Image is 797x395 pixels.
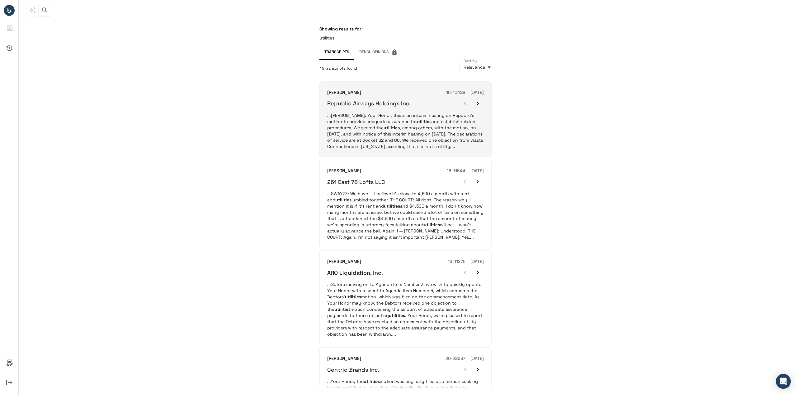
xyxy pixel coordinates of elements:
span: 45 transcripts found [319,66,357,72]
em: utilities [334,306,351,312]
h6: [PERSON_NAME] [327,355,361,362]
h6: [DATE] [470,355,484,362]
h6: [DATE] [470,168,484,174]
div: Relevance [459,61,495,73]
p: ...[PERSON_NAME]: Your Honor, this is an interim hearing on Republic's motion to provide adequate... [327,112,484,149]
span: This feature has been disabled by your account admin. [354,45,403,60]
h6: 261 East 78 Lofts LLC [327,178,385,186]
em: utilities [384,203,400,209]
p: ...SWAYZE: We have -- I believe it’s close to 4,500 a month with rent and jumbled together. THE C... [327,191,484,240]
em: utilities [424,222,440,227]
em: utilities [335,197,351,203]
h6: 16-11644 [447,168,465,174]
h6: [PERSON_NAME] [327,258,361,265]
h6: [PERSON_NAME] [327,89,361,96]
em: utilities [389,313,405,318]
button: Transcripts [319,45,354,60]
h6: [PERSON_NAME] [327,168,361,174]
div: Open Intercom Messenger [776,374,791,389]
p: ...Before moving on to Agenda Item Number 3, we wish to quickly update Your Honor with respect to... [327,281,484,337]
em: utilities [364,379,380,384]
span: This feature has been disabled by your account admin. [26,4,39,16]
h6: Republic Airways Holdings Inc. [327,100,411,107]
h6: [DATE] [470,89,484,96]
em: utilities [415,119,432,124]
label: Sort by [464,58,477,63]
h6: 20-22637 [446,355,465,362]
h6: Centric Brands Inc. [327,366,380,373]
p: utilities [319,35,496,41]
h6: ARO Liquidation, Inc. [327,269,383,276]
h6: [DATE] [470,258,484,265]
span: Bench Opinions [359,49,398,55]
em: utilities [345,294,361,300]
h6: 16-11275 [448,258,465,265]
em: utilities [384,125,400,131]
h6: 16-10429 [446,89,465,96]
h6: Showing results for: [319,26,496,32]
